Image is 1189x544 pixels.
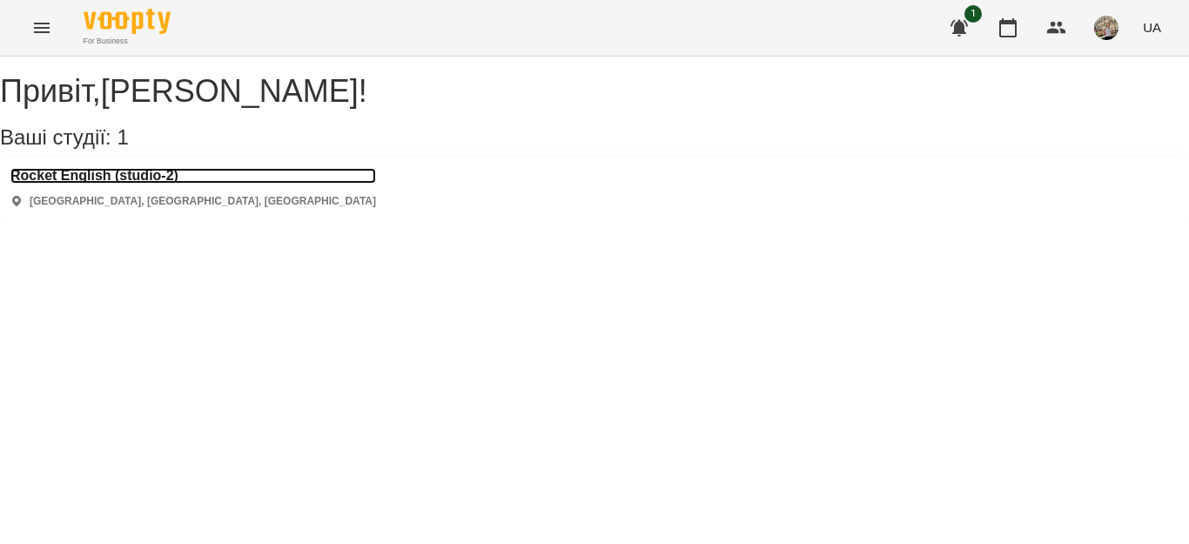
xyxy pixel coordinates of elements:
button: Menu [21,7,63,49]
a: Rocket English (studio-2) [10,168,376,184]
button: UA [1136,11,1168,44]
span: For Business [84,36,171,47]
img: Voopty Logo [84,9,171,34]
p: [GEOGRAPHIC_DATA], [GEOGRAPHIC_DATA], [GEOGRAPHIC_DATA] [30,194,376,209]
span: 1 [964,5,982,23]
img: 3b46f58bed39ef2acf68cc3a2c968150.jpeg [1094,16,1118,40]
span: UA [1143,18,1161,37]
span: 1 [117,125,128,149]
